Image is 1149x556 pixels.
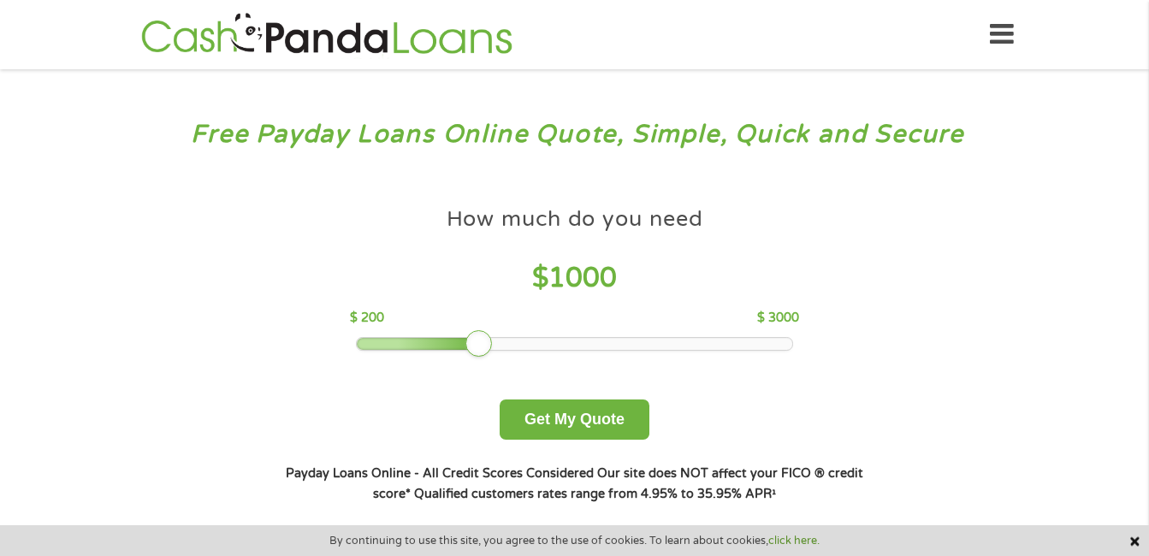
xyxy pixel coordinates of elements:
h4: How much do you need [447,205,703,234]
strong: Qualified customers rates range from 4.95% to 35.95% APR¹ [414,487,776,501]
a: click here. [768,534,820,547]
img: GetLoanNow Logo [136,10,518,59]
button: Get My Quote [500,399,649,440]
h3: Free Payday Loans Online Quote, Simple, Quick and Secure [50,119,1100,151]
p: $ 3000 [757,309,799,328]
strong: Our site does NOT affect your FICO ® credit score* [373,466,863,501]
p: $ 200 [350,309,384,328]
h4: $ [350,261,799,296]
span: 1000 [548,262,617,294]
strong: Payday Loans Online - All Credit Scores Considered [286,466,594,481]
span: By continuing to use this site, you agree to the use of cookies. To learn about cookies, [329,535,820,547]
